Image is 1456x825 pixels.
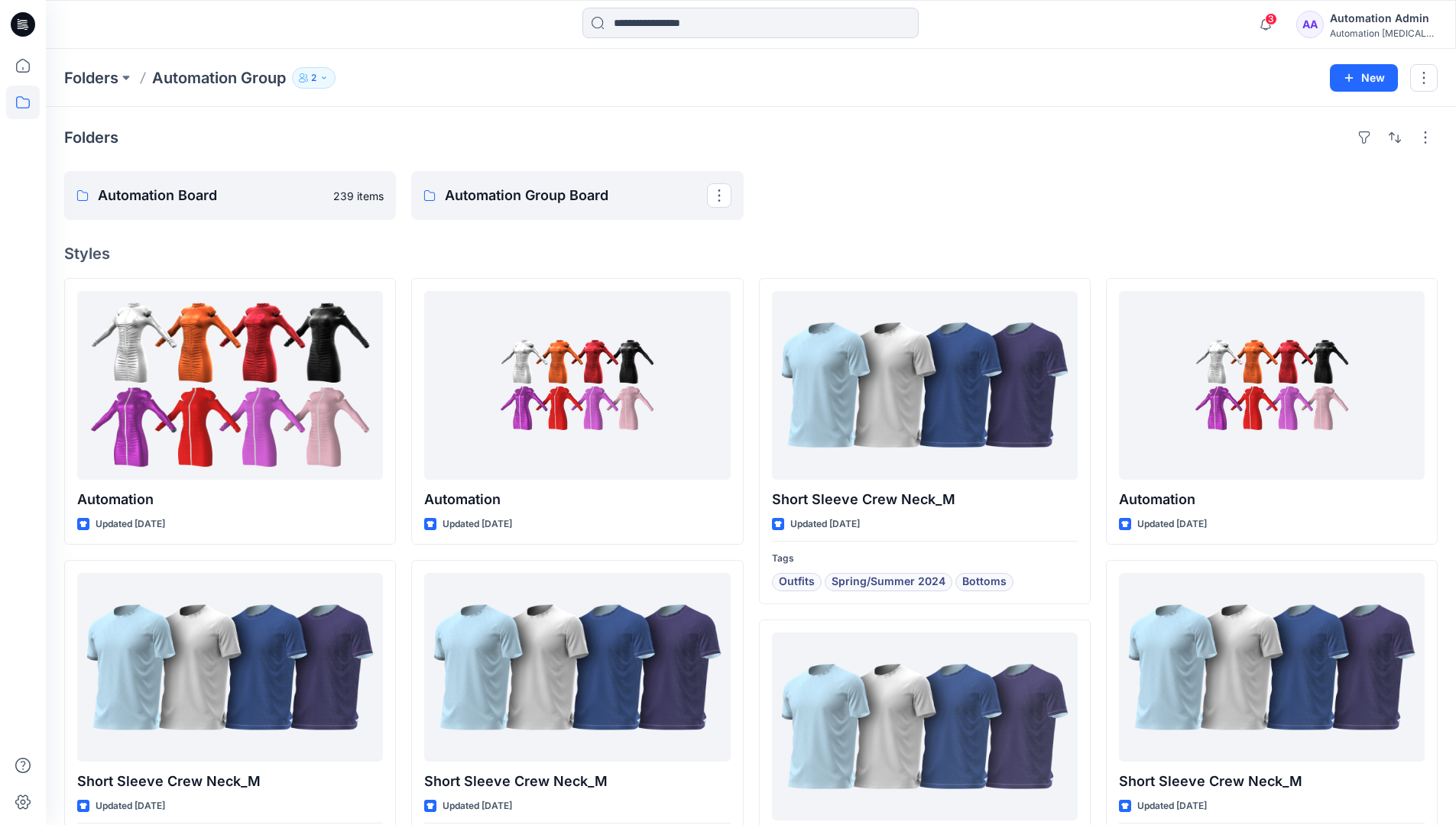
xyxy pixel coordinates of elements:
[1119,291,1425,480] a: Automation
[98,185,324,206] p: Automation Board
[1119,573,1425,762] a: Short Sleeve Crew Neck_M
[77,573,383,762] a: Short Sleeve Crew Neck_M
[152,67,286,89] p: Automation Group
[64,67,118,89] a: Folders
[1330,27,1437,39] div: Automation [MEDICAL_DATA]...
[424,291,730,480] a: Automation
[77,771,383,792] p: Short Sleeve Crew Neck_M
[424,489,730,510] p: Automation
[292,67,336,89] button: 2
[64,171,396,220] a: Automation Board239 items
[96,798,165,814] p: Updated [DATE]
[333,188,384,204] p: 239 items
[772,489,1078,510] p: Short Sleeve Crew Neck_M
[772,632,1078,821] a: Short Sleeve Crew Neck_M
[443,516,512,532] p: Updated [DATE]
[96,516,165,532] p: Updated [DATE]
[1330,64,1398,92] button: New
[832,573,945,591] span: Spring/Summer 2024
[77,489,383,510] p: Automation
[1265,13,1277,25] span: 3
[1330,9,1437,27] div: Automation Admin
[1137,516,1207,532] p: Updated [DATE]
[443,798,512,814] p: Updated [DATE]
[64,128,118,147] h4: Folders
[772,291,1078,480] a: Short Sleeve Crew Neck_M
[779,573,815,591] span: Outfits
[790,516,860,532] p: Updated [DATE]
[1119,489,1425,510] p: Automation
[424,771,730,792] p: Short Sleeve Crew Neck_M
[77,291,383,480] a: Automation
[1119,771,1425,792] p: Short Sleeve Crew Neck_M
[962,573,1007,591] span: Bottoms
[411,171,743,220] a: Automation Group Board
[64,244,1438,263] h4: Styles
[1296,11,1324,38] div: AA
[445,185,706,206] p: Automation Group Board
[1137,798,1207,814] p: Updated [DATE]
[424,573,730,762] a: Short Sleeve Crew Neck_M
[311,70,316,86] p: 2
[772,551,1078,567] p: Tags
